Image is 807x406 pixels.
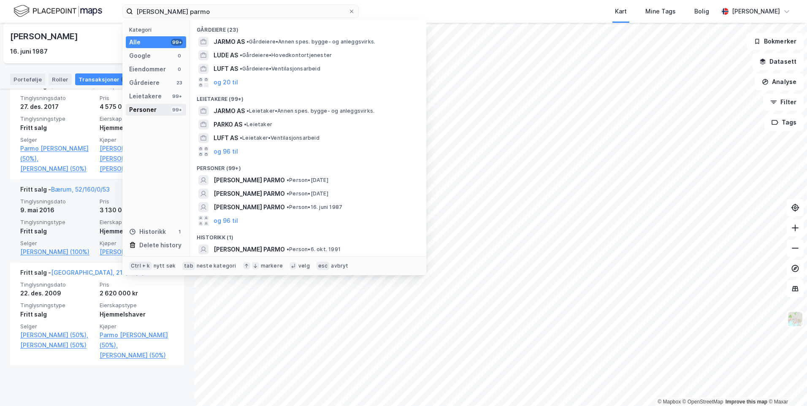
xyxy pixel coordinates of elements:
[129,51,151,61] div: Google
[694,6,709,16] div: Bolig
[20,184,110,198] div: Fritt salg -
[20,226,95,236] div: Fritt salg
[20,164,95,174] a: [PERSON_NAME] (50%)
[176,228,183,235] div: 1
[51,82,151,89] a: [GEOGRAPHIC_DATA], 212/24/0/21
[171,39,183,46] div: 99+
[100,143,174,154] a: [PERSON_NAME] (50%),
[240,52,332,59] span: Gårdeiere • Hovedkontortjenester
[100,288,174,298] div: 2 620 000 kr
[331,263,348,269] div: avbryt
[214,244,285,254] span: [PERSON_NAME] PARMO
[246,38,375,45] span: Gårdeiere • Annen spes. bygge- og anleggsvirks.
[100,95,174,102] span: Pris
[100,281,174,288] span: Pris
[197,263,236,269] div: neste kategori
[240,52,242,58] span: •
[615,6,627,16] div: Kart
[20,136,95,143] span: Selger
[20,95,95,102] span: Tinglysningsdato
[100,136,174,143] span: Kjøper
[20,268,151,281] div: Fritt salg -
[214,119,242,130] span: PARKO AS
[121,75,130,84] div: 3
[214,133,238,143] span: LUFT AS
[10,73,45,85] div: Portefølje
[100,198,174,205] span: Pris
[752,53,804,70] button: Datasett
[214,189,285,199] span: [PERSON_NAME] PARMO
[20,123,95,133] div: Fritt salg
[764,114,804,131] button: Tags
[133,5,348,18] input: Søk på adresse, matrikkel, gårdeiere, leietakere eller personer
[100,123,174,133] div: Hjemmelshaver
[139,240,181,250] div: Delete history
[287,204,342,211] span: Person • 16. juni 1987
[176,52,183,59] div: 0
[287,177,289,183] span: •
[190,89,426,104] div: Leietakere (99+)
[20,198,95,205] span: Tinglysningsdato
[129,227,166,237] div: Historikk
[20,219,95,226] span: Tinglysningstype
[214,50,238,60] span: LUDE AS
[261,263,283,269] div: markere
[20,288,95,298] div: 22. des. 2009
[20,302,95,309] span: Tinglysningstype
[20,281,95,288] span: Tinglysningsdato
[182,262,195,270] div: tab
[75,73,133,85] div: Transaksjoner
[726,399,767,405] a: Improve this map
[100,226,174,236] div: Hjemmelshaver
[100,219,174,226] span: Eierskapstype
[287,246,341,253] span: Person • 6. okt. 1991
[100,350,174,360] a: [PERSON_NAME] (50%)
[765,365,807,406] iframe: Chat Widget
[100,154,174,174] a: [PERSON_NAME] [PERSON_NAME] (50%)
[49,73,72,85] div: Roller
[20,143,95,164] a: Parmo [PERSON_NAME] (50%),
[100,330,174,350] a: Parmo [PERSON_NAME] (50%),
[100,302,174,309] span: Eierskapstype
[129,78,160,88] div: Gårdeiere
[682,399,723,405] a: OpenStreetMap
[246,108,374,114] span: Leietaker • Annen spes. bygge- og anleggsvirks.
[20,340,95,350] a: [PERSON_NAME] (50%)
[20,323,95,330] span: Selger
[129,105,157,115] div: Personer
[100,240,174,247] span: Kjøper
[214,37,245,47] span: JARMO AS
[20,330,95,340] a: [PERSON_NAME] (50%),
[10,30,79,43] div: [PERSON_NAME]
[129,27,186,33] div: Kategori
[747,33,804,50] button: Bokmerker
[176,79,183,86] div: 23
[214,77,238,87] button: og 20 til
[287,246,289,252] span: •
[658,399,681,405] a: Mapbox
[190,20,426,35] div: Gårdeiere (23)
[287,190,289,197] span: •
[214,202,285,212] span: [PERSON_NAME] PARMO
[190,158,426,173] div: Personer (99+)
[100,102,174,112] div: 4 575 000 kr
[20,247,95,257] a: [PERSON_NAME] (100%)
[214,146,238,157] button: og 96 til
[240,65,242,72] span: •
[171,106,183,113] div: 99+
[214,175,285,185] span: [PERSON_NAME] PARMO
[755,73,804,90] button: Analyse
[317,262,330,270] div: esc
[20,102,95,112] div: 27. des. 2017
[763,94,804,111] button: Filter
[51,186,110,193] a: Bærum, 52/160/0/53
[100,205,174,215] div: 3 130 000 kr
[154,263,176,269] div: nytt søk
[240,135,242,141] span: •
[214,64,238,74] span: LUFT AS
[100,247,174,257] a: [PERSON_NAME] (100%)
[787,311,803,327] img: Z
[129,64,166,74] div: Eiendommer
[100,309,174,319] div: Hjemmelshaver
[20,115,95,122] span: Tinglysningstype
